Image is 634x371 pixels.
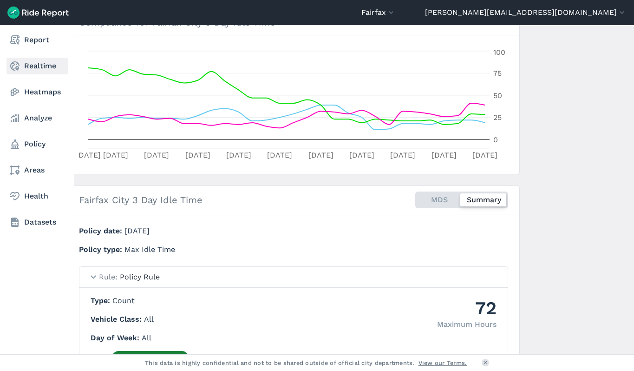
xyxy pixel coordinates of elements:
[390,151,415,159] tspan: [DATE]
[112,296,135,305] span: Count
[124,226,150,235] span: [DATE]
[91,315,144,324] span: Vehicle Class
[425,7,627,18] button: [PERSON_NAME][EMAIL_ADDRESS][DOMAIN_NAME]
[99,272,120,281] span: Rule
[79,267,508,288] summary: RulePolicy Rule
[91,333,142,342] span: Day of Week
[7,84,68,100] a: Heatmaps
[308,151,333,159] tspan: [DATE]
[185,151,210,159] tspan: [DATE]
[7,110,68,126] a: Analyze
[418,358,467,367] a: View our Terms.
[493,135,498,144] tspan: 0
[79,245,124,254] span: Policy type
[79,193,203,207] h2: Fairfax City 3 Day Idle Time
[7,162,68,179] a: Areas
[91,296,112,305] span: Type
[103,151,128,159] tspan: [DATE]
[91,353,112,362] span: Area
[144,315,154,324] span: All
[142,333,151,342] span: All
[76,151,101,159] tspan: [DATE]
[493,48,505,57] tspan: 100
[493,69,502,78] tspan: 75
[7,136,68,152] a: Policy
[7,214,68,231] a: Datasets
[7,7,69,19] img: Ride Report
[437,319,497,330] div: Maximum Hours
[472,151,497,159] tspan: [DATE]
[7,188,68,205] a: Health
[7,32,68,48] a: Report
[361,7,396,18] button: Fairfax
[437,295,497,321] div: 72
[226,151,251,159] tspan: [DATE]
[79,226,124,235] span: Policy date
[349,151,374,159] tspan: [DATE]
[144,151,169,159] tspan: [DATE]
[493,91,502,100] tspan: 50
[124,245,175,254] span: Max Idle Time
[7,58,68,74] a: Realtime
[112,351,189,364] a: Fairfax City Limits
[493,113,502,122] tspan: 25
[431,151,456,159] tspan: [DATE]
[267,151,292,159] tspan: [DATE]
[120,272,160,281] span: Policy Rule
